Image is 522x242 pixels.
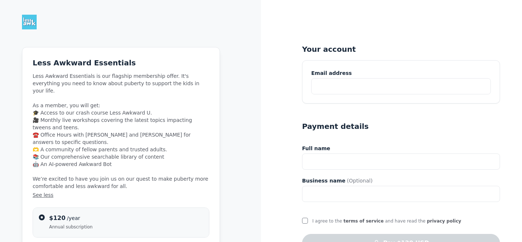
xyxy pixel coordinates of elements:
[49,214,66,221] span: $120
[302,44,500,54] h5: Your account
[312,218,461,224] span: I agree to the and have read the
[302,145,330,152] span: Full name
[49,224,93,230] span: Annual subscription
[302,177,345,184] span: Business name
[302,121,369,131] h5: Payment details
[427,218,461,224] a: privacy policy
[67,215,80,221] span: /year
[311,69,352,77] span: Email address
[33,58,136,67] span: Less Awkward Essentials
[33,191,209,199] button: See less
[33,72,209,199] span: Less Awkward Essentials is our flagship membership offer. It's everything you need to know about ...
[39,214,45,220] input: $120/yearAnnual subscription
[347,177,372,184] span: (Optional)
[343,218,384,224] a: terms of service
